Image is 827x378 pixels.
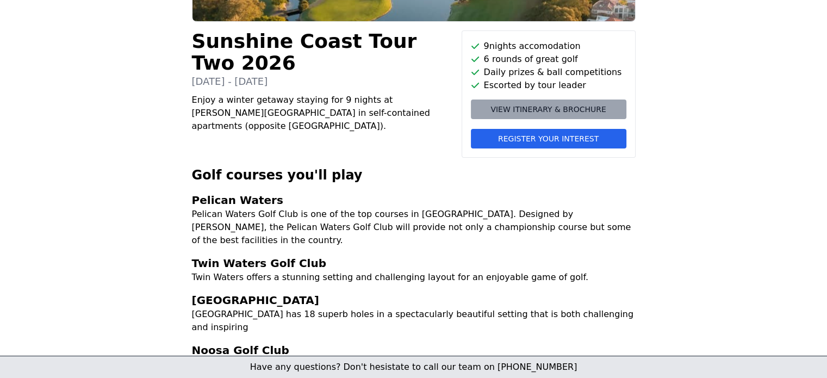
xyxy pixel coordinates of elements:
[192,271,636,284] p: Twin Waters offers a stunning setting and challenging layout for an enjoyable game of golf.
[471,66,626,79] li: Daily prizes & ball competitions
[192,308,636,334] p: [GEOGRAPHIC_DATA] has 18 superb holes in a spectacularly beautiful setting that is both challengi...
[471,40,626,53] li: 9 nights accomodation
[192,166,636,184] h2: Golf courses you'll play
[490,104,606,115] span: View itinerary & brochure
[192,30,453,74] h1: Sunshine Coast Tour Two 2026
[192,293,636,308] h3: [GEOGRAPHIC_DATA]
[192,208,636,247] p: Pelican Waters Golf Club is one of the top courses in [GEOGRAPHIC_DATA]. Designed by [PERSON_NAME...
[471,100,626,119] a: View itinerary & brochure
[192,74,453,89] p: [DATE] - [DATE]
[192,343,636,358] h3: Noosa Golf Club
[471,79,626,92] li: Escorted by tour leader
[498,133,599,144] span: Register your interest
[471,53,626,66] li: 6 rounds of great golf
[192,193,636,208] h3: Pelican Waters
[192,94,453,133] p: Enjoy a winter getaway staying for 9 nights at [PERSON_NAME][GEOGRAPHIC_DATA] in self-contained a...
[471,129,626,148] button: Register your interest
[192,256,636,271] h3: Twin Waters Golf Club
